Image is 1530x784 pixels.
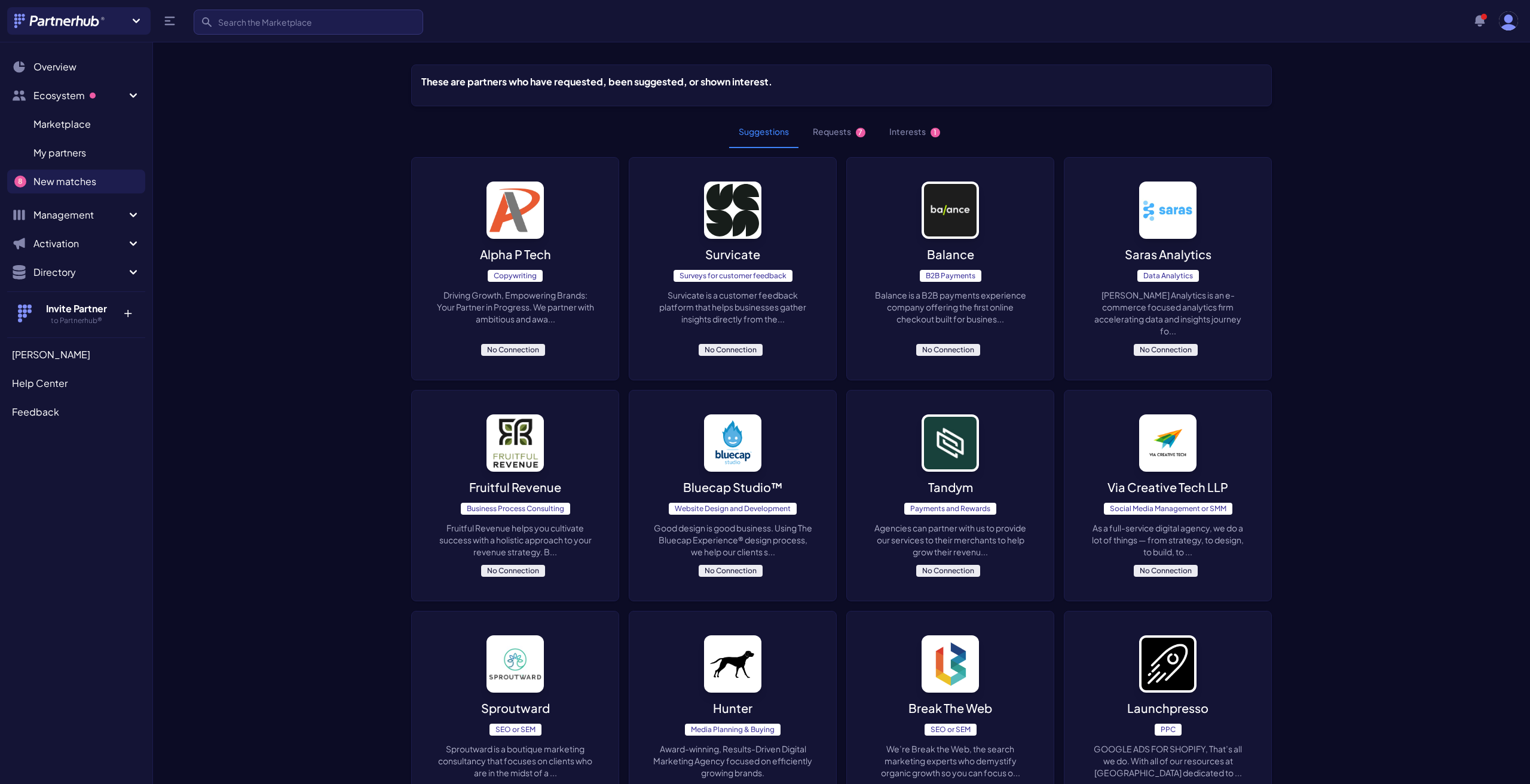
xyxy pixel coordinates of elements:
[1155,724,1182,736] span: PPC
[629,390,837,601] a: image_alt Bluecap Studio™Website Design and DevelopmentGood design is good business. Using The Bl...
[920,270,981,282] span: B2B Payments
[871,743,1030,779] p: We’re Break the Web, the search marketing experts who demystify organic growth so you can focus o...
[669,503,797,515] span: Website Design and Development
[1107,479,1228,496] p: Via Creative Tech LLP
[12,376,68,391] span: Help Center
[7,260,145,284] button: Directory
[33,208,126,222] span: Management
[1088,743,1247,779] p: GOOGLE ADS FOR SHOPIFY, That’s all we do. With all of our resources at [GEOGRAPHIC_DATA] dedicate...
[7,291,145,335] button: Invite Partner to Partnerhub® +
[14,176,26,187] span: 8
[880,116,950,148] button: Interests
[7,170,145,193] a: New matches
[699,565,763,577] span: No Connection
[33,117,91,131] span: Marketplace
[12,348,90,362] span: [PERSON_NAME]
[846,157,1054,380] a: image_alt BalanceB2B PaymentsBalance is a B2B payments experience company offering the first onli...
[1104,503,1232,515] span: Social Media Management or SMM
[1088,289,1247,337] p: [PERSON_NAME] Analytics is an e-commerce focused analytics firm accelerating data and insights jo...
[7,203,145,227] button: Management
[1125,246,1211,263] p: Saras Analytics
[33,60,76,74] span: Overview
[629,157,837,380] a: image_alt SurvicateSurveys for customer feedbackSurvicate is a customer feedback platform that he...
[931,128,940,137] span: 1
[653,289,812,325] p: Survicate is a customer feedback platform that helps businesses gather insights directly from the...
[481,700,550,717] p: Sproutward
[488,270,543,282] span: Copywriting
[871,522,1030,558] p: Agencies can partner with us to provide our services to their merchants to help grow their revenu...
[1139,414,1197,472] img: image_alt
[480,246,551,263] p: Alpha P Tech
[33,146,86,160] span: My partners
[916,565,980,577] span: No Connection
[33,265,126,279] span: Directory
[1499,11,1518,30] img: user photo
[7,112,145,136] a: Marketplace
[704,414,761,472] img: image_alt
[411,390,619,601] a: image_alt Fruitful RevenueBusiness Process ConsultingFruitful Revenue helps you cultivate success...
[908,700,992,717] p: Break The Web
[1139,182,1197,239] img: image_alt
[436,522,595,558] p: Fruitful Revenue helps you cultivate success with a holistic approach to your revenue strategy. B...
[7,141,145,165] a: My partners
[704,635,761,693] img: image_alt
[856,128,865,137] span: 7
[411,157,619,380] a: image_alt Alpha P TechCopywritingDriving Growth, Empowering Brands: Your Partner in Progress. We ...
[922,414,979,472] img: image_alt
[713,700,752,717] p: Hunter
[803,116,875,148] button: Requests
[33,236,126,251] span: Activation
[1134,344,1198,356] span: No Connection
[115,302,140,321] p: +
[1064,390,1272,601] a: image_alt Via Creative Tech LLPSocial Media Management or SMMAs a full-service digital agency, we...
[1139,635,1197,693] img: image_alt
[421,75,772,89] h5: These are partners who have requested, been suggested, or shown interest.
[927,246,974,263] p: Balance
[486,182,544,239] img: image_alt
[7,371,145,395] a: Help Center
[1127,700,1208,717] p: Launchpresso
[685,724,781,736] span: Media Planning & Buying
[7,55,145,79] a: Overview
[653,522,812,558] p: Good design is good business. Using The Bluecap Experience® design process, we help our clients s...
[1088,522,1247,558] p: As a full-service digital agency, we do a lot of things — from strategy, to design, to build, to ...
[1137,270,1199,282] span: Data Analytics
[12,405,59,419] span: Feedback
[436,743,595,779] p: Sproutward is a boutique marketing consultancy that focuses on clients who are in the midst of a ...
[7,84,145,107] button: Ecosystem
[33,88,126,103] span: Ecosystem
[486,635,544,693] img: image_alt
[729,116,798,148] button: Suggestions
[1064,157,1272,380] a: image_alt Saras AnalyticsData Analytics[PERSON_NAME] Analytics is an e-commerce focused analytics...
[7,400,145,424] a: Feedback
[33,174,96,189] span: New matches
[38,316,115,325] h5: to Partnerhub®
[7,343,145,367] a: [PERSON_NAME]
[461,503,570,515] span: Business Process Consulting
[1134,565,1198,577] span: No Connection
[481,344,545,356] span: No Connection
[486,414,544,472] img: image_alt
[871,289,1030,325] p: Balance is a B2B payments experience company offering the first online checkout built for busines...
[925,724,977,736] span: SEO or SEM
[904,503,996,515] span: Payments and Rewards
[699,344,763,356] span: No Connection
[846,390,1054,601] a: image_alt TandymPayments and RewardsAgencies can partner with us to provide our services to their...
[489,724,541,736] span: SEO or SEM
[922,635,979,693] img: image_alt
[653,743,812,779] p: Award-winning, Results-Driven Digital Marketing Agency focused on efficiently growing brands.
[705,246,760,263] p: Survicate
[674,270,792,282] span: Surveys for customer feedback
[704,182,761,239] img: image_alt
[436,289,595,325] p: Driving Growth, Empowering Brands: Your Partner in Progress. We partner with ambitious and awa...
[469,479,561,496] p: Fruitful Revenue
[194,10,423,35] input: Search the Marketplace
[916,344,980,356] span: No Connection
[14,14,106,28] img: Partnerhub® Logo
[38,302,115,316] h4: Invite Partner
[481,565,545,577] span: No Connection
[683,479,783,496] p: Bluecap Studio™
[928,479,973,496] p: Tandym
[922,182,979,239] img: image_alt
[7,232,145,256] button: Activation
